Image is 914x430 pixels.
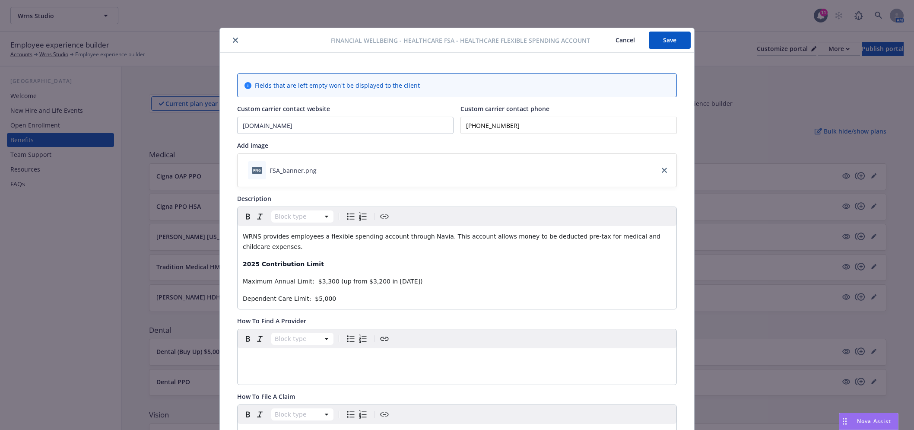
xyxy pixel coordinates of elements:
[659,165,670,175] a: close
[242,333,254,345] button: Bold
[254,333,266,345] button: Italic
[460,105,549,113] span: Custom carrier contact phone
[357,333,369,345] button: Numbered list
[345,210,357,223] button: Bulleted list
[320,166,327,175] button: download file
[460,117,677,134] input: Add custom carrier contact phone
[271,210,333,223] button: Block type
[357,408,369,420] button: Numbered list
[237,317,306,325] span: How To Find A Provider
[243,278,422,285] span: Maximum Annual Limit: $3,300 (up from $3,200 in [DATE])
[242,408,254,420] button: Bold
[237,105,330,113] span: Custom carrier contact website
[242,210,254,223] button: Bold
[331,36,590,45] span: Financial Wellbeing - Healthcare FSA - Healthcare Flexible Spending Account
[357,210,369,223] button: Numbered list
[345,408,357,420] button: Bulleted list
[254,210,266,223] button: Italic
[254,408,266,420] button: Italic
[345,210,369,223] div: toggle group
[345,408,369,420] div: toggle group
[230,35,241,45] button: close
[243,295,336,302] span: Dependent Care Limit: $5,000
[270,166,317,175] div: FSA_banner.png
[649,32,691,49] button: Save
[839,413,850,430] div: Drag to move
[238,348,676,369] div: editable markdown
[857,417,891,425] span: Nova Assist
[602,32,649,49] button: Cancel
[237,392,295,401] span: How To File A Claim
[243,233,662,250] span: WRNS provides employees a flexible spending account through Navia. This account allows money to b...
[345,333,357,345] button: Bulleted list
[378,210,390,223] button: Create link
[255,81,420,90] span: Fields that are left empty won't be displayed to the client
[252,167,262,173] span: png
[243,261,324,268] strong: 2025 Contribution Limit
[271,333,333,345] button: Block type
[839,413,898,430] button: Nova Assist
[237,141,268,150] span: Add image
[238,226,676,309] div: editable markdown
[238,117,453,134] input: Add custom carrier contact website
[345,333,369,345] div: toggle group
[271,408,333,420] button: Block type
[378,408,390,420] button: Create link
[237,194,271,203] span: Description
[378,333,390,345] button: Create link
